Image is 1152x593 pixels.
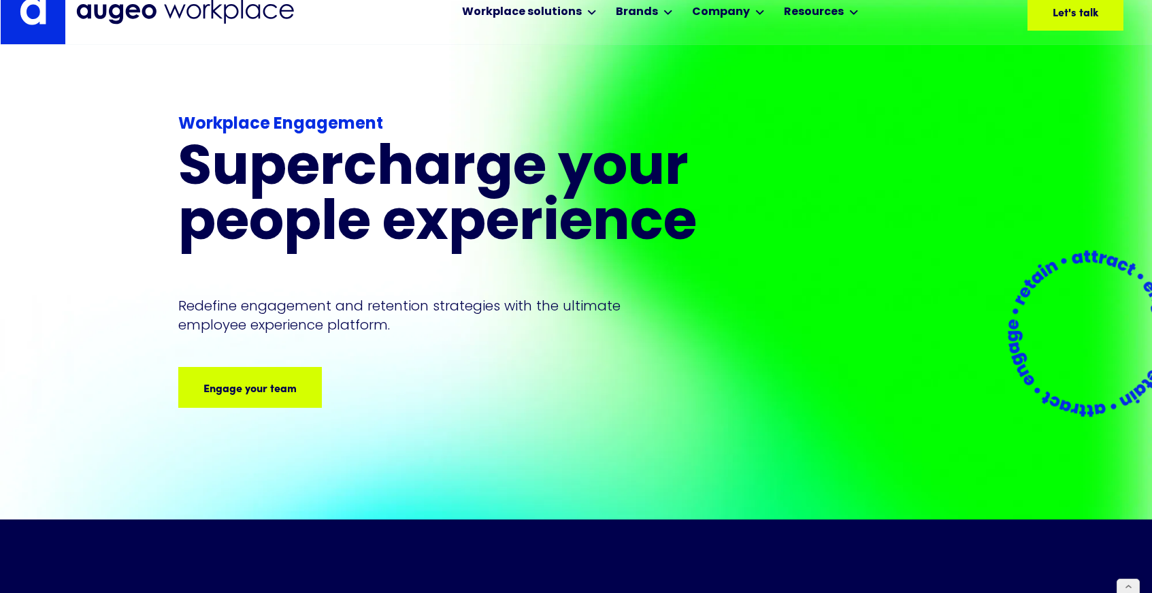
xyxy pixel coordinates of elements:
h1: Supercharge your people experience [178,142,766,253]
p: Redefine engagement and retention strategies with the ultimate employee experience platform. [178,296,646,334]
a: Engage your team [178,367,322,408]
div: Brands [616,4,658,20]
div: Company [692,4,750,20]
div: Workplace Engagement [178,112,766,137]
div: Resources [784,4,844,20]
div: Workplace solutions [462,4,582,20]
